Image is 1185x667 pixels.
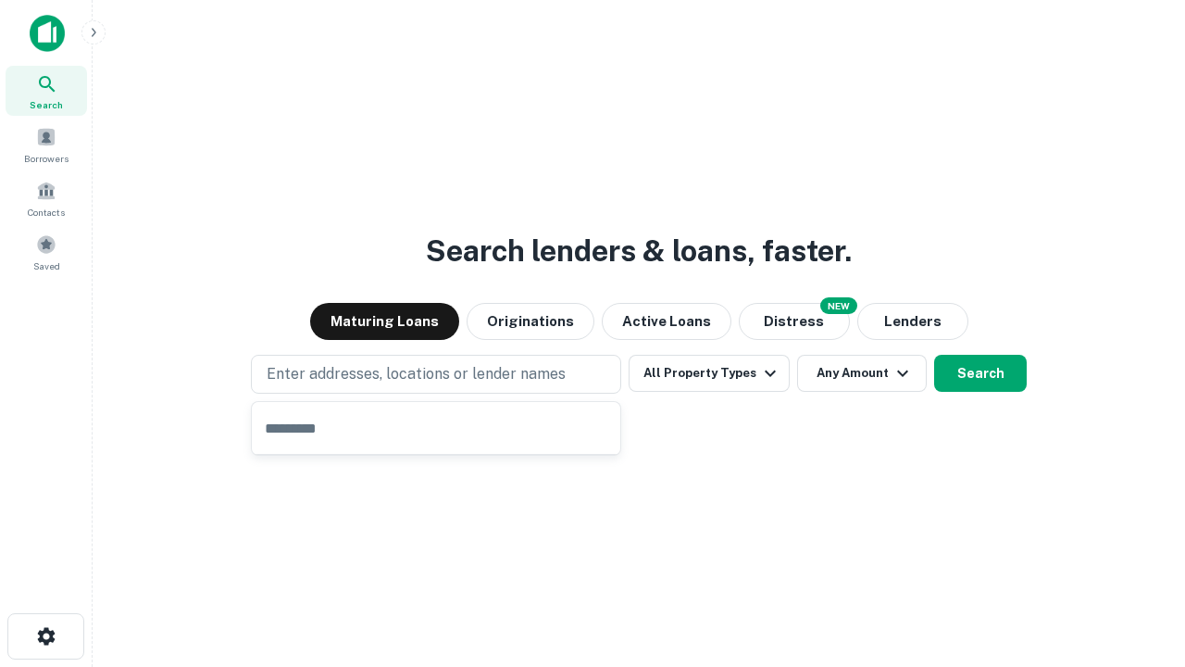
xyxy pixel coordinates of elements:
button: Any Amount [797,355,927,392]
a: Search [6,66,87,116]
p: Enter addresses, locations or lender names [267,363,566,385]
img: capitalize-icon.png [30,15,65,52]
iframe: Chat Widget [1092,519,1185,608]
a: Borrowers [6,120,87,170]
button: Search [934,355,1027,392]
a: Contacts [6,173,87,223]
span: Contacts [28,205,65,220]
a: Saved [6,227,87,277]
button: Maturing Loans [310,303,459,340]
button: Lenders [857,303,968,340]
div: NEW [820,297,857,314]
button: Search distressed loans with lien and other non-mortgage details. [739,303,850,340]
button: Active Loans [602,303,731,340]
span: Search [30,97,63,112]
button: Originations [467,303,594,340]
span: Saved [33,258,60,273]
h3: Search lenders & loans, faster. [426,229,852,273]
button: Enter addresses, locations or lender names [251,355,621,394]
span: Borrowers [24,151,69,166]
button: All Property Types [629,355,790,392]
